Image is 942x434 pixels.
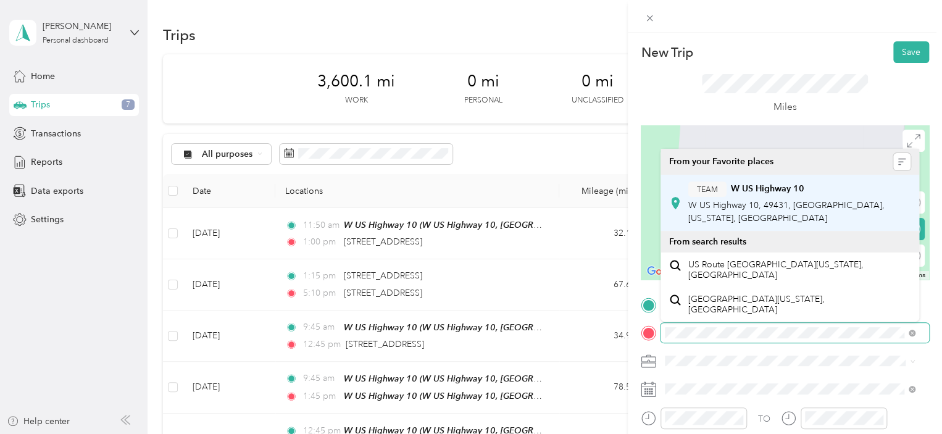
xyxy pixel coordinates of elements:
[873,365,942,434] iframe: Everlance-gr Chat Button Frame
[669,236,746,247] span: From search results
[773,99,797,115] p: Miles
[893,41,929,63] button: Save
[688,294,911,315] span: [GEOGRAPHIC_DATA][US_STATE], [GEOGRAPHIC_DATA]
[688,259,911,281] span: US Route [GEOGRAPHIC_DATA][US_STATE], [GEOGRAPHIC_DATA]
[644,264,685,280] a: Open this area in Google Maps (opens a new window)
[641,44,693,61] p: New Trip
[688,182,727,197] button: TEAM
[644,264,685,280] img: Google
[688,200,885,223] span: W US Highway 10, 49431, [GEOGRAPHIC_DATA], [US_STATE], [GEOGRAPHIC_DATA]
[669,156,773,167] span: From your Favorite places
[758,412,770,425] div: TO
[697,183,718,194] span: TEAM
[731,183,804,194] strong: W US Highway 10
